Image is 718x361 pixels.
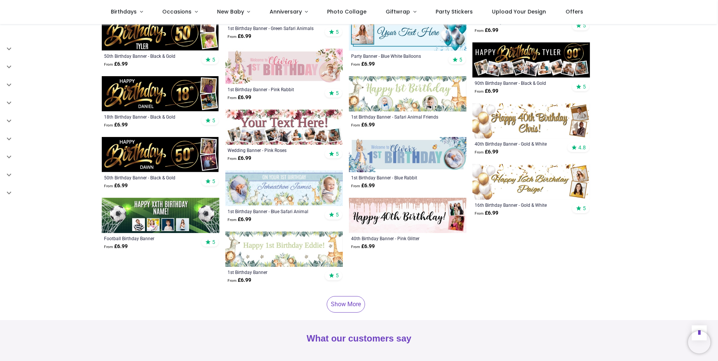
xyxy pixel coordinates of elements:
span: 5 [583,22,586,29]
a: Wedding Banner - Pink Roses [228,147,318,153]
strong: £ 6.99 [104,182,128,190]
strong: £ 6.99 [475,209,498,217]
span: Offers [566,8,583,15]
span: 5 [212,178,215,185]
span: From [475,29,484,33]
span: Birthdays [111,8,137,15]
strong: £ 6.99 [104,60,128,68]
img: Personalised Happy 1st Birthday Banner - Blue Rabbit - Custom Name & 1 Photo Upload [349,137,466,172]
span: 5 [336,272,339,279]
span: Party Stickers [436,8,473,15]
span: From [228,218,237,222]
a: 50th Birthday Banner - Black & Gold [104,174,195,180]
img: Personalised 1st Birthday Banner - Blue Safari Animal - Custom Name & 2 Photo Upload [225,170,343,206]
strong: £ 6.99 [351,182,375,190]
span: 5 [583,83,586,90]
strong: £ 6.99 [228,94,251,101]
span: 5 [336,150,339,157]
span: From [351,184,360,188]
span: 5 [212,239,215,245]
span: New Baby [217,8,244,15]
span: From [228,96,237,100]
a: 1st Birthday Banner - Pink Rabbit [228,86,318,92]
span: From [351,245,360,249]
span: Photo Collage [327,8,367,15]
strong: £ 6.99 [104,243,128,250]
span: From [228,156,237,161]
span: From [104,184,113,188]
span: From [351,123,360,127]
img: Personalised Happy 18th Birthday Banner - Black & Gold - Custom Name & 2 Photo Upload [102,76,219,111]
span: Anniversary [270,8,302,15]
a: 50th Birthday Banner - Black & Gold [104,53,195,59]
iframe: Brevo live chat [688,331,710,353]
img: Personalised Happy 90th Birthday Banner - Black & Gold - Custom Name & 9 Photo Upload [472,42,590,78]
span: From [104,245,113,249]
img: Happy 1st Birthday Banner - Safari Animal Friends [225,232,343,267]
span: From [228,278,237,283]
img: Personalised Happy 16th Birthday Banner - Gold & White Balloons - 2 Photo Upload [472,164,590,199]
span: Occasions [162,8,192,15]
a: 16th Birthday Banner - Gold & White Balloons [475,202,565,208]
span: Giftwrap [386,8,410,15]
span: 5 [336,211,339,218]
strong: £ 6.99 [351,60,375,68]
a: 18th Birthday Banner - Black & Gold [104,114,195,120]
span: 5 [459,56,462,63]
span: From [228,35,237,39]
span: 4.8 [578,144,586,151]
img: Personalised Happy 40th Birthday Banner - Gold & White Balloons - 2 Photo Upload [472,103,590,138]
span: From [104,123,113,127]
a: 90th Birthday Banner - Black & Gold [475,80,565,86]
img: Personalised Happy 1st Birthday Banner - Pink Rabbit - Custom Name & 1 Photo Upload [225,48,343,84]
a: Party Banner - Blue White Balloons [351,53,442,59]
a: Show More [327,296,365,313]
a: 1st Birthday Banner - Safari Animal Friends [351,114,442,120]
a: 1st Birthday Banner - Blue Safari Animal [228,208,318,214]
span: 5 [212,56,215,63]
a: 40th Birthday Banner - Pink Glitter [351,235,442,241]
span: 5 [212,117,215,124]
span: From [475,150,484,154]
strong: £ 6.99 [351,243,375,250]
a: 1st Birthday Banner - Blue Rabbit [351,174,442,180]
img: Personalised Wedding Banner - Pink Roses - Custom Text & 9 Photo Upload [225,110,343,145]
img: Personalised Happy 50th Birthday Banner - Black & Gold - Custom Name & 2 Photo Upload [102,15,219,51]
img: Personalised Happy 1st Birthday Banner - Safari Animal Friends - 2 Photo Upload [349,76,466,111]
strong: £ 6.99 [104,121,128,129]
span: From [475,211,484,215]
a: 1st Birthday Banner [228,269,318,275]
strong: £ 6.99 [228,155,251,162]
img: Personalised Happy 50th Birthday Banner - Black & Gold - 2 Photo Upload [102,137,219,172]
span: Upload Your Design [492,8,546,15]
a: 1st Birthday Banner - Green Safari Animals [228,25,318,31]
img: Personalised Happy 40th Birthday Banner - Pink Glitter - 2 Photo Upload [349,198,466,233]
strong: £ 6.99 [351,121,375,129]
strong: £ 6.99 [228,33,251,40]
span: 5 [336,29,339,35]
span: From [104,62,113,66]
h2: What our customers say [102,332,616,345]
strong: £ 6.99 [228,277,251,284]
a: Football Birthday Banner [104,235,195,241]
a: 40th Birthday Banner - Gold & White Balloons [475,141,565,147]
span: From [351,62,360,66]
strong: £ 6.99 [475,87,498,95]
span: From [475,89,484,93]
span: 5 [336,90,339,96]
